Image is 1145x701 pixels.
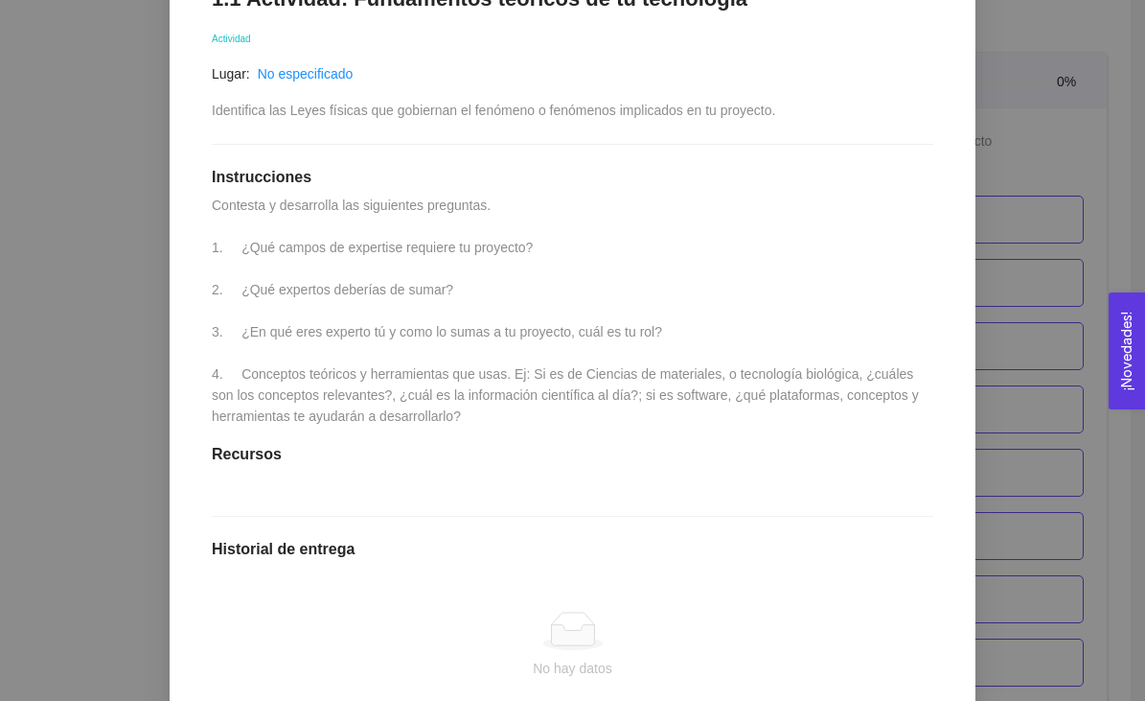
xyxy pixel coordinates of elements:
[212,103,775,118] span: Identifica las Leyes físicas que gobiernan el fenómeno o fenómenos implicados en tu proyecto.
[212,168,933,187] h1: Instrucciones
[1109,292,1145,409] button: Open Feedback Widget
[212,63,250,84] article: Lugar:
[258,66,354,82] a: No especificado
[212,445,933,464] h1: Recursos
[212,34,251,44] span: Actividad
[227,658,918,679] div: No hay datos
[212,540,933,559] h1: Historial de entrega
[212,198,923,424] span: Contesta y desarrolla las siguientes preguntas. 1. ¿Qué campos de expertise requiere tu proyecto?...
